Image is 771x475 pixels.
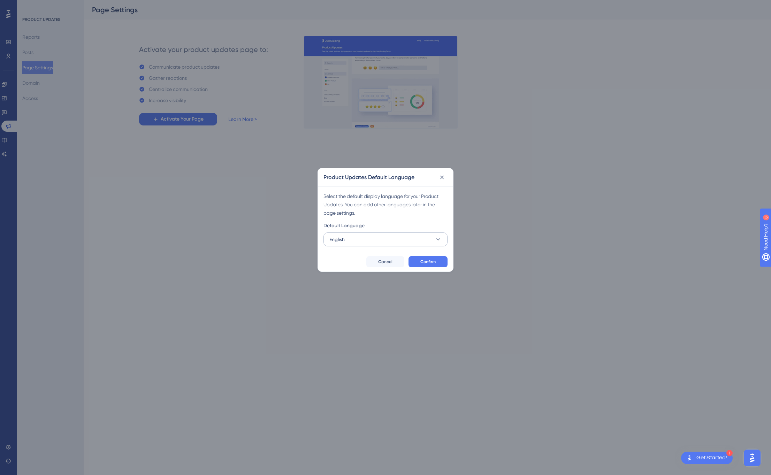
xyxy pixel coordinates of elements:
span: Need Help? [16,2,44,10]
div: Get Started! [696,454,727,462]
h2: Product Updates Default Language [323,173,414,182]
iframe: UserGuiding AI Assistant Launcher [742,447,763,468]
span: Cancel [378,259,392,265]
div: Open Get Started! checklist, remaining modules: 1 [681,452,733,464]
span: Confirm [420,259,436,265]
span: Default Language [323,221,365,230]
div: Select the default display language for your Product Updates. You can add other languages later i... [323,192,448,217]
div: 8 [48,3,51,9]
div: 1 [726,450,733,456]
span: English [329,235,345,244]
img: launcher-image-alternative-text [685,454,694,462]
